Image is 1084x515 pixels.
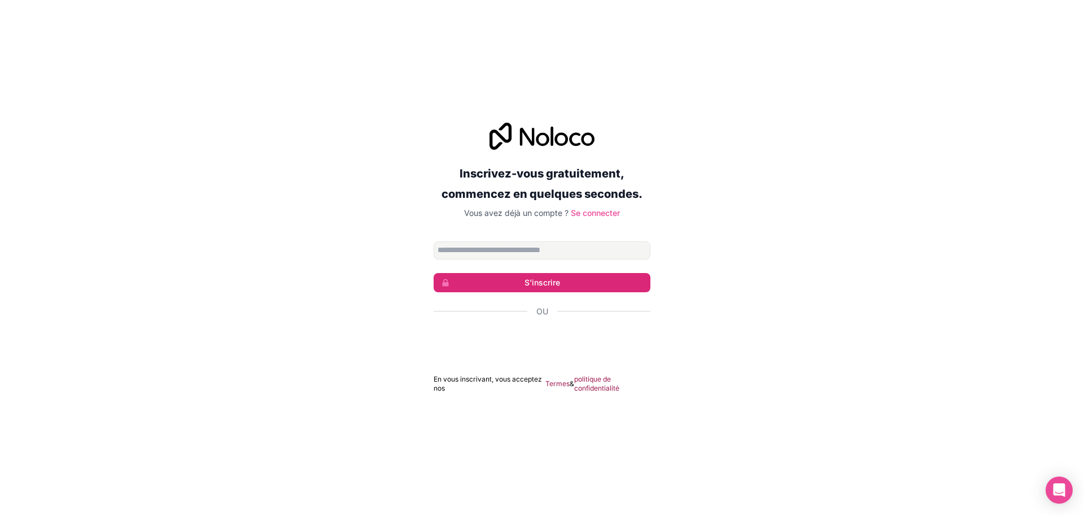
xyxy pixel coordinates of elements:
font: Termes [545,379,570,388]
input: Adresse email [434,241,650,259]
button: S'inscrire [434,273,650,292]
font: Ou [536,306,548,316]
a: Termes [545,379,570,388]
a: Se connecter [571,208,620,218]
font: Inscrivez-vous gratuitement, commencez en quelques secondes. [442,167,642,201]
font: & [570,379,574,388]
font: politique de confidentialité [574,375,619,392]
font: Vous avez déjà un compte ? [464,208,569,218]
div: Open Intercom Messenger [1046,477,1073,504]
font: En vous inscrivant, vous acceptez nos [434,375,542,392]
font: S'inscrire [524,278,560,287]
a: politique de confidentialité [574,375,650,393]
iframe: Bouton "Se connecter avec Google" [428,330,656,354]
